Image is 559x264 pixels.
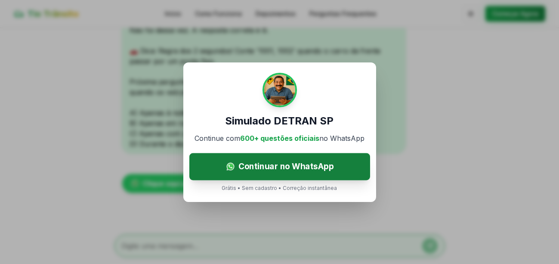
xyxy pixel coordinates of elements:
p: Grátis • Sem cadastro • Correção instantânea [222,185,337,192]
img: Tio Trânsito [263,73,297,107]
span: Continuar no WhatsApp [238,160,334,173]
span: 600+ questões oficiais [240,134,319,143]
p: Continue com no WhatsApp [195,133,364,143]
h3: Simulado DETRAN SP [225,114,334,128]
a: Continuar no WhatsApp [189,153,370,180]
